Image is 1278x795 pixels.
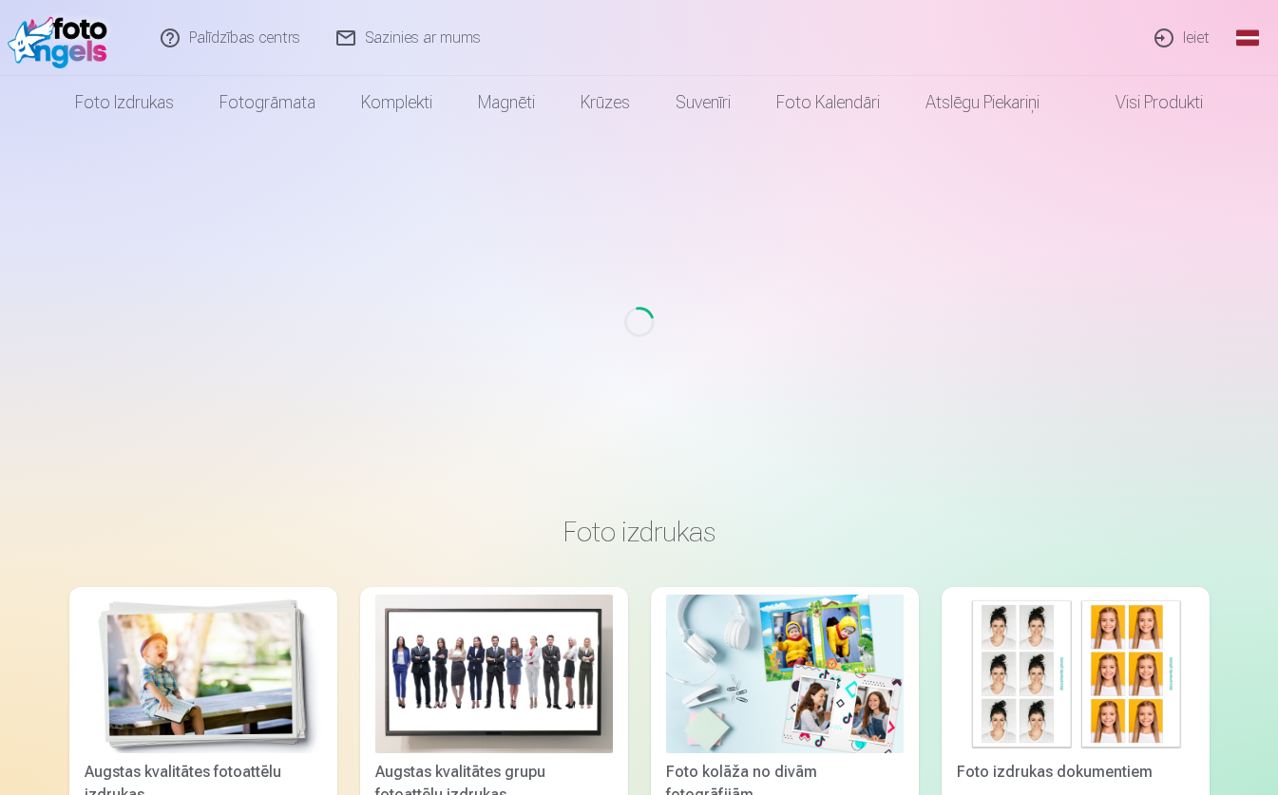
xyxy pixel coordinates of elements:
a: Krūzes [558,76,653,129]
a: Foto izdrukas [52,76,197,129]
img: Augstas kvalitātes grupu fotoattēlu izdrukas [375,595,613,753]
h3: Foto izdrukas [85,515,1194,549]
img: Foto izdrukas dokumentiem [957,595,1194,753]
img: /fa1 [8,8,117,68]
a: Foto kalendāri [753,76,903,129]
div: Foto izdrukas dokumentiem [949,761,1202,784]
a: Suvenīri [653,76,753,129]
a: Atslēgu piekariņi [903,76,1062,129]
a: Komplekti [338,76,455,129]
img: Foto kolāža no divām fotogrāfijām [666,595,904,753]
img: Augstas kvalitātes fotoattēlu izdrukas [85,595,322,753]
a: Visi produkti [1062,76,1226,129]
a: Fotogrāmata [197,76,338,129]
a: Magnēti [455,76,558,129]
